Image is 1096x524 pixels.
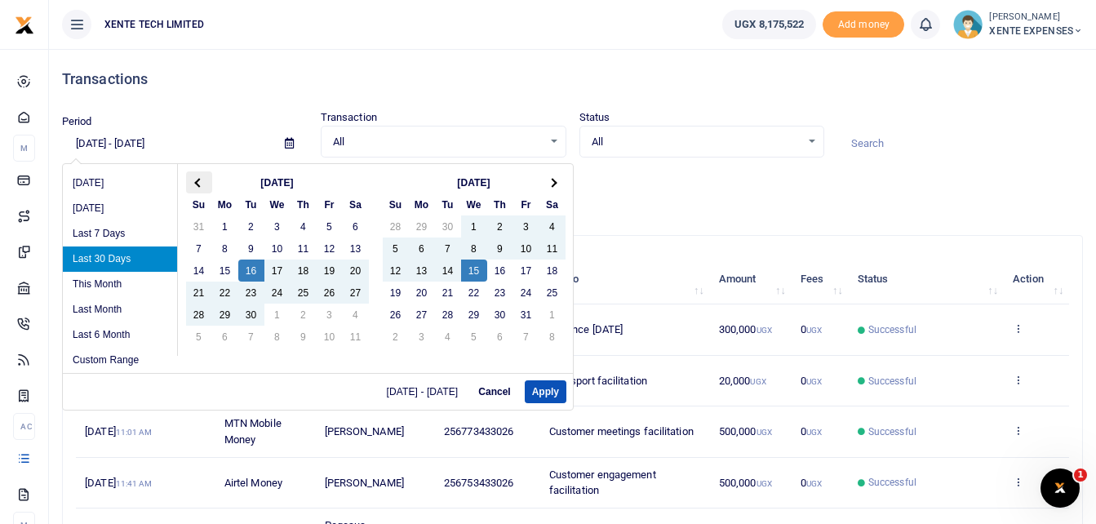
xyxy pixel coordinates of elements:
button: Cancel [471,380,517,403]
li: M [13,135,35,162]
td: 17 [264,260,291,282]
small: UGX [806,428,822,437]
td: 16 [238,260,264,282]
span: Successful [868,374,916,389]
td: 1 [212,215,238,238]
span: [PERSON_NAME] [325,477,404,489]
td: 26 [317,282,343,304]
small: UGX [806,326,822,335]
a: profile-user [PERSON_NAME] XENTE EXPENSES [953,10,1083,39]
li: Wallet ballance [716,10,823,39]
span: XENTE TECH LIMITED [98,17,211,32]
td: 21 [435,282,461,304]
span: 256773433026 [444,425,513,437]
span: Add money [823,11,904,38]
td: 18 [291,260,317,282]
label: Transaction [321,109,377,126]
td: 11 [343,326,369,348]
small: UGX [757,479,772,488]
td: 31 [513,304,539,326]
td: 20 [343,260,369,282]
td: 22 [212,282,238,304]
td: 2 [487,215,513,238]
td: 8 [461,238,487,260]
small: 11:01 AM [116,428,153,437]
li: Toup your wallet [823,11,904,38]
td: 3 [409,326,435,348]
td: 9 [291,326,317,348]
span: 500,000 [719,425,772,437]
td: 1 [461,215,487,238]
iframe: Intercom live chat [1041,468,1080,508]
td: 10 [513,238,539,260]
td: 5 [383,238,409,260]
td: 10 [264,238,291,260]
td: 21 [186,282,212,304]
span: Advance [DATE] [549,323,623,335]
li: This Month [63,272,177,297]
td: 18 [539,260,566,282]
td: 6 [212,326,238,348]
th: Amount: activate to sort column ascending [710,254,792,304]
td: 2 [383,326,409,348]
span: XENTE EXPENSES [989,24,1083,38]
td: 9 [487,238,513,260]
td: 14 [435,260,461,282]
td: 7 [435,238,461,260]
span: 0 [801,375,822,387]
td: 4 [291,215,317,238]
td: 5 [317,215,343,238]
td: 14 [186,260,212,282]
a: UGX 8,175,522 [722,10,816,39]
td: 26 [383,304,409,326]
td: 12 [383,260,409,282]
td: 25 [539,282,566,304]
td: 29 [212,304,238,326]
td: 28 [186,304,212,326]
td: 4 [343,304,369,326]
li: Last 6 Month [63,322,177,348]
td: 19 [317,260,343,282]
th: Tu [435,193,461,215]
td: 7 [186,238,212,260]
span: Customer engagement facilitation [549,468,656,497]
th: Fr [513,193,539,215]
small: UGX [757,428,772,437]
td: 16 [487,260,513,282]
th: Mo [409,193,435,215]
td: 2 [238,215,264,238]
span: [DATE] - [DATE] [387,387,465,397]
td: 6 [409,238,435,260]
th: We [264,193,291,215]
small: UGX [806,479,822,488]
button: Apply [525,380,566,403]
span: [DATE] [85,425,152,437]
span: [DATE] [85,477,152,489]
td: 10 [317,326,343,348]
td: 28 [383,215,409,238]
td: 8 [212,238,238,260]
li: Last 7 Days [63,221,177,246]
span: [PERSON_NAME] [325,425,404,437]
small: 11:41 AM [116,479,153,488]
a: Add money [823,17,904,29]
h4: Transactions [62,70,1083,88]
td: 24 [264,282,291,304]
li: [DATE] [63,171,177,196]
th: Action: activate to sort column ascending [1004,254,1069,304]
td: 9 [238,238,264,260]
td: 24 [513,282,539,304]
td: 4 [539,215,566,238]
span: 1 [1074,468,1087,482]
td: 5 [461,326,487,348]
img: logo-small [15,16,34,35]
td: 3 [264,215,291,238]
td: 7 [513,326,539,348]
span: MTN Mobile Money [224,417,282,446]
label: Period [62,113,92,130]
td: 30 [487,304,513,326]
th: Status: activate to sort column ascending [849,254,1004,304]
td: 13 [343,238,369,260]
td: 1 [264,304,291,326]
span: Transport facilitation [549,375,647,387]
